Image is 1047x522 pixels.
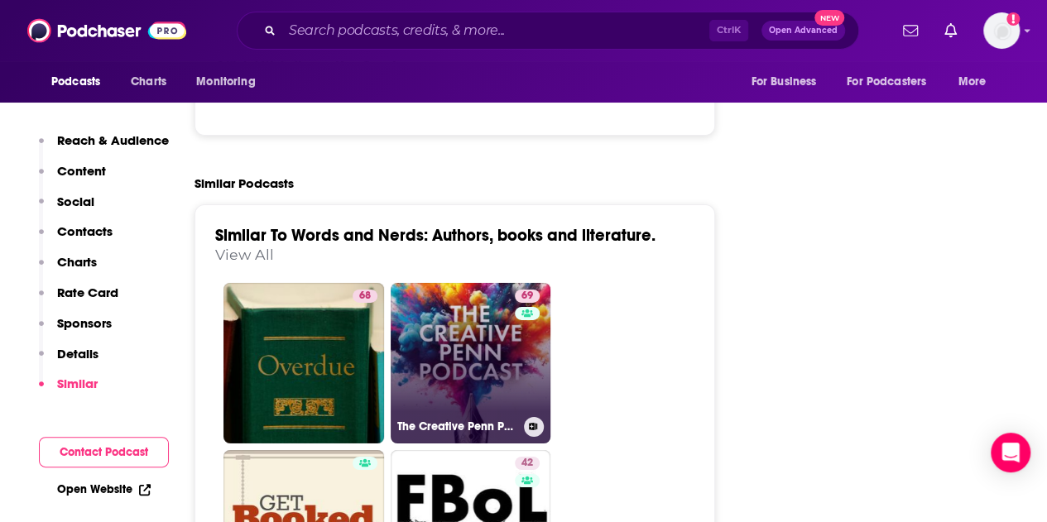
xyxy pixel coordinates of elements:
[947,66,1007,98] button: open menu
[223,283,384,443] a: 68
[521,455,533,472] span: 42
[39,315,112,346] button: Sponsors
[39,194,94,224] button: Social
[57,315,112,331] p: Sponsors
[57,132,169,148] p: Reach & Audience
[521,288,533,304] span: 69
[51,70,100,93] span: Podcasts
[39,132,169,163] button: Reach & Audience
[983,12,1020,49] img: User Profile
[39,223,113,254] button: Contacts
[836,66,950,98] button: open menu
[991,433,1030,472] div: Open Intercom Messenger
[814,10,844,26] span: New
[353,290,377,303] a: 68
[57,376,98,391] p: Similar
[958,70,987,93] span: More
[847,70,926,93] span: For Podcasters
[57,285,118,300] p: Rate Card
[215,225,656,246] a: Similar To Words and Nerds: Authors, books and literature.
[359,288,371,304] span: 68
[57,346,98,362] p: Details
[709,20,748,41] span: Ctrl K
[391,283,551,443] a: 69The Creative Penn Podcast For Writers
[983,12,1020,49] button: Show profile menu
[39,163,106,194] button: Content
[39,376,98,406] button: Similar
[195,175,294,191] h2: Similar Podcasts
[39,437,169,467] button: Contact Podcast
[57,482,151,496] a: Open Website
[196,70,255,93] span: Monitoring
[39,346,98,376] button: Details
[983,12,1020,49] span: Logged in as torpublicity
[57,194,94,209] p: Social
[57,223,113,239] p: Contacts
[282,17,709,44] input: Search podcasts, credits, & more...
[739,66,837,98] button: open menu
[185,66,276,98] button: open menu
[397,419,517,433] h3: The Creative Penn Podcast For Writers
[40,66,122,98] button: open menu
[1006,12,1020,26] svg: Add a profile image
[39,285,118,315] button: Rate Card
[938,17,963,45] a: Show notifications dropdown
[131,70,166,93] span: Charts
[515,290,540,303] a: 69
[769,26,838,35] span: Open Advanced
[39,254,97,285] button: Charts
[237,12,859,50] div: Search podcasts, credits, & more...
[215,246,274,263] a: View All
[896,17,925,45] a: Show notifications dropdown
[57,254,97,270] p: Charts
[57,163,106,179] p: Content
[761,21,845,41] button: Open AdvancedNew
[751,70,816,93] span: For Business
[27,15,186,46] img: Podchaser - Follow, Share and Rate Podcasts
[120,66,176,98] a: Charts
[515,457,540,470] a: 42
